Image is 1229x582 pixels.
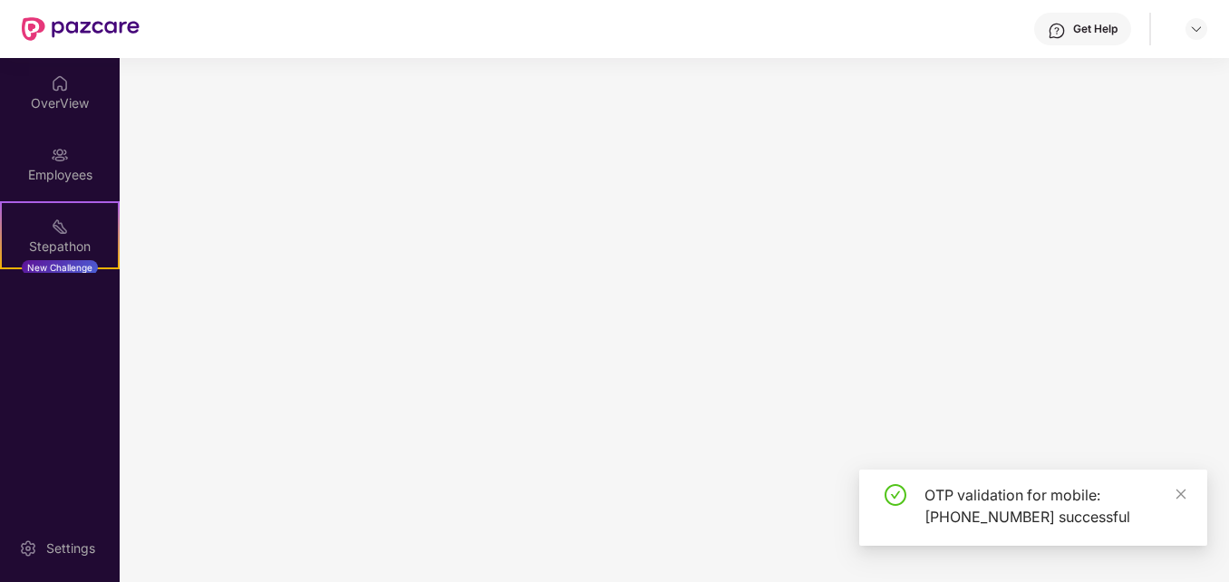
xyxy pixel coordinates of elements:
[22,17,140,41] img: New Pazcare Logo
[1073,22,1118,36] div: Get Help
[1175,488,1187,500] span: close
[19,539,37,558] img: svg+xml;base64,PHN2ZyBpZD0iU2V0dGluZy0yMHgyMCIgeG1sbnM9Imh0dHA6Ly93d3cudzMub3JnLzIwMDAvc3ZnIiB3aW...
[22,260,98,275] div: New Challenge
[51,218,69,236] img: svg+xml;base64,PHN2ZyB4bWxucz0iaHR0cDovL3d3dy53My5vcmcvMjAwMC9zdmciIHdpZHRoPSIyMSIgaGVpZ2h0PSIyMC...
[1048,22,1066,40] img: svg+xml;base64,PHN2ZyBpZD0iSGVscC0zMngzMiIgeG1sbnM9Imh0dHA6Ly93d3cudzMub3JnLzIwMDAvc3ZnIiB3aWR0aD...
[1189,22,1204,36] img: svg+xml;base64,PHN2ZyBpZD0iRHJvcGRvd24tMzJ4MzIiIHhtbG5zPSJodHRwOi8vd3d3LnczLm9yZy8yMDAwL3N2ZyIgd2...
[41,539,101,558] div: Settings
[51,146,69,164] img: svg+xml;base64,PHN2ZyBpZD0iRW1wbG95ZWVzIiB4bWxucz0iaHR0cDovL3d3dy53My5vcmcvMjAwMC9zdmciIHdpZHRoPS...
[2,238,118,256] div: Stepathon
[51,74,69,92] img: svg+xml;base64,PHN2ZyBpZD0iSG9tZSIgeG1sbnM9Imh0dHA6Ly93d3cudzMub3JnLzIwMDAvc3ZnIiB3aWR0aD0iMjAiIG...
[885,484,906,506] span: check-circle
[924,484,1185,528] div: OTP validation for mobile: [PHONE_NUMBER] successful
